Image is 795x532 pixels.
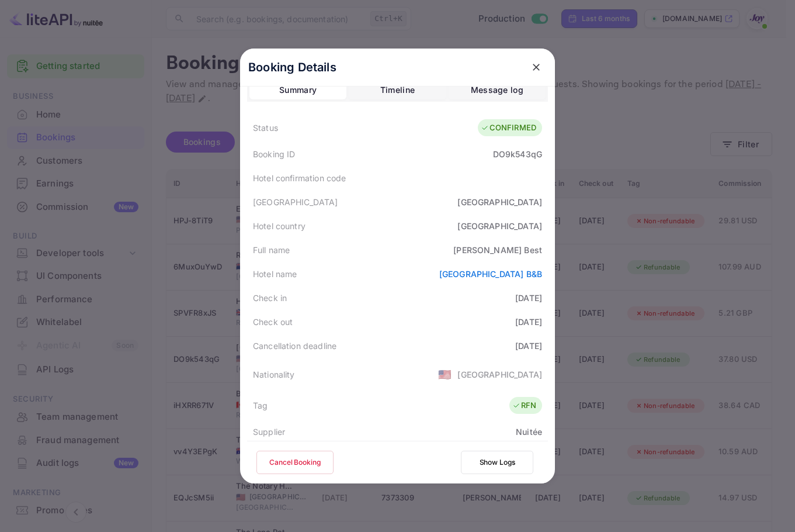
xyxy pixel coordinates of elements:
button: Summary [249,81,346,99]
div: Hotel name [253,268,297,280]
div: Timeline [380,83,415,97]
div: Check in [253,292,287,304]
button: Timeline [349,81,446,99]
div: Booking ID [253,148,296,160]
div: Nationality [253,368,295,381]
div: [GEOGRAPHIC_DATA] [457,196,542,208]
p: Booking Details [248,58,336,76]
span: United States [438,364,452,385]
div: [DATE] [515,292,542,304]
div: Supplier [253,426,285,438]
div: Summary [279,83,317,97]
div: CONFIRMED [481,122,536,134]
a: [GEOGRAPHIC_DATA] B&B [439,269,542,279]
div: Cancellation deadline [253,340,336,352]
div: Tag [253,399,268,412]
div: Full name [253,244,290,256]
div: Nuitée [516,426,542,438]
div: [GEOGRAPHIC_DATA] [253,196,338,208]
div: Status [253,122,278,134]
div: Hotel country [253,220,305,232]
div: [GEOGRAPHIC_DATA] [457,368,542,381]
div: [GEOGRAPHIC_DATA] [457,220,542,232]
div: DO9k543qG [493,148,542,160]
div: [PERSON_NAME] Best [453,244,542,256]
button: Message log [449,81,546,99]
div: Check out [253,316,293,328]
button: Show Logs [461,451,533,474]
button: Cancel Booking [256,451,334,474]
div: [DATE] [515,316,542,328]
div: [DATE] [515,340,542,352]
div: RFN [512,400,536,412]
div: Message log [471,83,523,97]
button: close [526,57,547,78]
div: Hotel confirmation code [253,172,346,184]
